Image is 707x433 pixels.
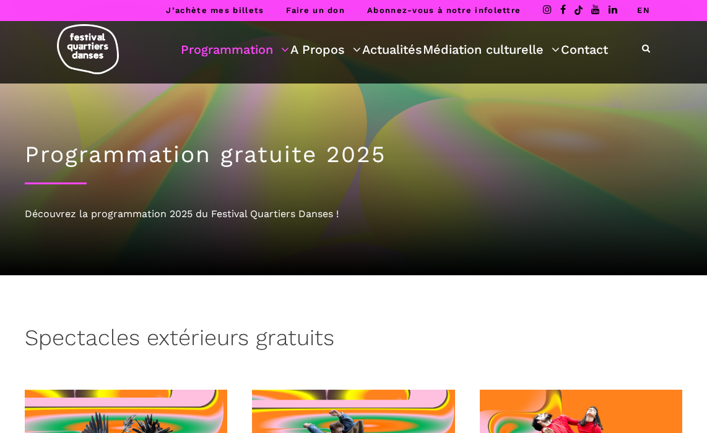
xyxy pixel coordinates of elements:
a: Actualités [362,39,422,60]
a: Abonnez-vous à notre infolettre [367,6,521,15]
a: Médiation culturelle [423,39,560,60]
div: Découvrez la programmation 2025 du Festival Quartiers Danses ! [25,206,682,222]
a: A Propos [290,39,361,60]
a: J’achète mes billets [166,6,264,15]
h1: Programmation gratuite 2025 [25,141,682,168]
h3: Spectacles extérieurs gratuits [25,325,334,356]
a: Contact [561,39,608,60]
img: logo-fqd-med [57,24,119,74]
a: Programmation [181,39,289,60]
a: Faire un don [286,6,345,15]
a: EN [637,6,650,15]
